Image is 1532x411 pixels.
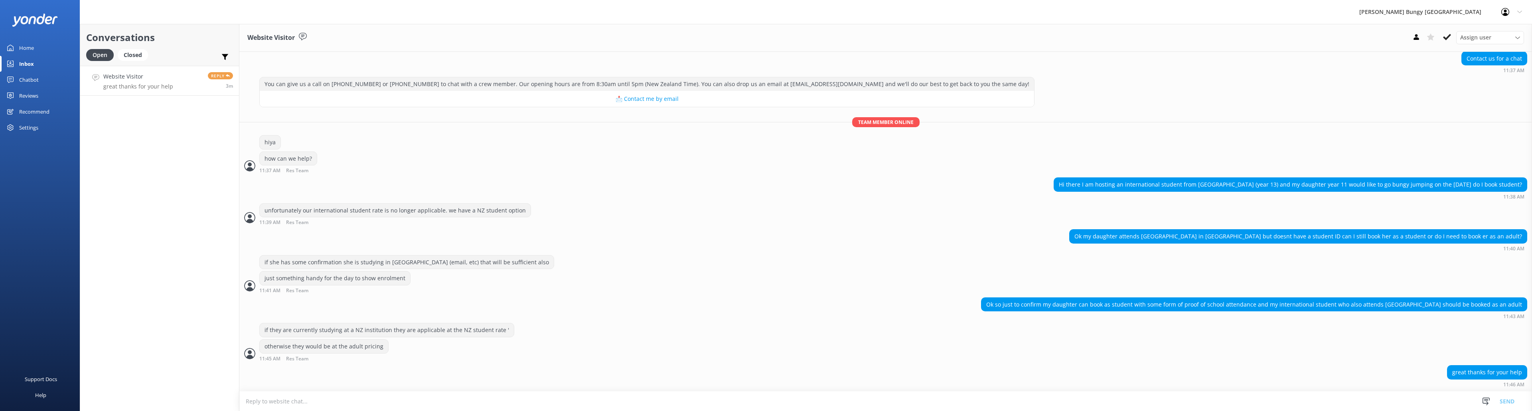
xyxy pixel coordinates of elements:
h3: Website Visitor [247,33,295,43]
span: Sep 07 2025 11:46am (UTC +12:00) Pacific/Auckland [226,83,233,89]
div: You can give us a call on [PHONE_NUMBER] or [PHONE_NUMBER] to chat with a crew member. Our openin... [260,77,1034,91]
div: Settings [19,120,38,136]
div: Support Docs [25,371,57,387]
button: 📩 Contact me by email [260,91,1034,107]
span: Res Team [286,168,308,173]
strong: 11:37 AM [259,168,280,173]
div: Inbox [19,56,34,72]
div: Sep 07 2025 11:41am (UTC +12:00) Pacific/Auckland [259,287,411,293]
span: Reply [208,72,233,79]
div: Sep 07 2025 11:46am (UTC +12:00) Pacific/Auckland [1447,382,1527,387]
span: Team member online [852,117,920,127]
div: Recommend [19,104,49,120]
img: yonder-white-logo.png [12,14,58,27]
div: Hi there I am hosting an international student from [GEOGRAPHIC_DATA] (year 13) and my daughter y... [1054,178,1527,191]
strong: 11:41 AM [259,288,280,293]
div: Chatbot [19,72,39,88]
div: great thanks for your help [1447,366,1527,379]
strong: 11:43 AM [1503,314,1524,319]
h2: Conversations [86,30,233,45]
div: unfortunately our international student rate is no longer applicable. we have a NZ student option [260,204,531,217]
a: Open [86,50,118,59]
strong: 11:37 AM [1503,68,1524,73]
div: Sep 07 2025 11:39am (UTC +12:00) Pacific/Auckland [259,219,531,225]
div: Help [35,387,46,403]
div: Assign User [1456,31,1524,44]
div: Contact us for a chat [1462,52,1527,65]
div: Closed [118,49,148,61]
div: Open [86,49,114,61]
div: how can we help? [260,152,317,165]
div: otherwise they would be at the adult pricing [260,340,388,353]
div: if they are currently studying at a NZ institution they are applicable at the NZ student rate ' [260,323,514,337]
strong: 11:46 AM [1503,382,1524,387]
strong: 11:40 AM [1503,246,1524,251]
div: Sep 07 2025 11:45am (UTC +12:00) Pacific/Auckland [259,356,389,362]
div: Reviews [19,88,38,104]
div: Sep 07 2025 11:37am (UTC +12:00) Pacific/Auckland [1461,67,1527,73]
div: Sep 07 2025 11:38am (UTC +12:00) Pacific/Auckland [1054,194,1527,199]
a: Website Visitorgreat thanks for your helpReply3m [80,66,239,96]
strong: 11:38 AM [1503,195,1524,199]
a: Closed [118,50,152,59]
span: Res Team [286,220,308,225]
div: if she has some confirmation she is studying in [GEOGRAPHIC_DATA] (email, etc) that will be suffi... [260,256,554,269]
div: hiya [260,136,280,149]
span: Assign user [1460,33,1491,42]
div: Sep 07 2025 11:37am (UTC +12:00) Pacific/Auckland [259,167,334,173]
div: Ok my daughter attends [GEOGRAPHIC_DATA] in [GEOGRAPHIC_DATA] but doesnt have a student ID can I ... [1070,230,1527,243]
div: Home [19,40,34,56]
span: Res Team [286,288,308,293]
span: Res Team [286,356,308,362]
div: Sep 07 2025 11:40am (UTC +12:00) Pacific/Auckland [1069,246,1527,251]
strong: 11:39 AM [259,220,280,225]
p: great thanks for your help [103,83,173,90]
div: Sep 07 2025 11:43am (UTC +12:00) Pacific/Auckland [981,313,1527,319]
strong: 11:45 AM [259,356,280,362]
h4: Website Visitor [103,72,173,81]
div: just something handy for the day to show enrolment [260,271,410,285]
div: Ok so just to confirm my daughter can book as student with some form of proof of school attendanc... [981,298,1527,311]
